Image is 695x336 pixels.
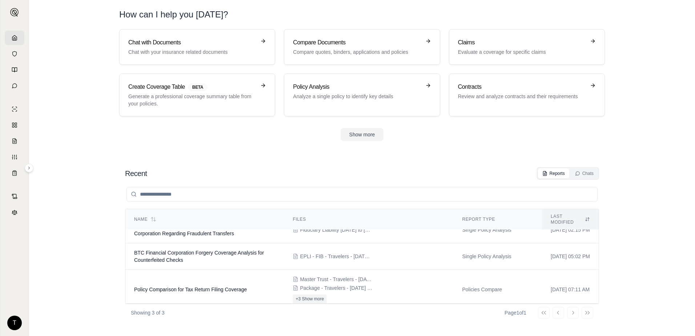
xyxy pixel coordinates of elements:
[293,93,421,100] p: Analyze a single policy to identify key details
[542,270,599,309] td: [DATE] 07:11 AM
[453,217,542,243] td: Single Policy Analysis
[119,9,605,20] h1: How can I help you [DATE]?
[5,166,24,180] a: Coverage Table
[542,243,599,270] td: [DATE] 05:02 PM
[571,168,598,179] button: Chats
[5,118,24,132] a: Policy Comparisons
[458,83,586,91] h3: Contracts
[575,171,594,176] div: Chats
[449,29,605,65] a: ClaimsEvaluate a coverage for specific claims
[188,83,208,91] span: BETA
[119,29,275,65] a: Chat with DocumentsChat with your insurance related documents
[128,93,256,107] p: Generate a professional coverage summary table from your policies.
[341,128,384,141] button: Show more
[128,38,256,47] h3: Chat with Documents
[131,309,165,316] p: Showing 3 of 3
[542,171,565,176] div: Reports
[453,270,542,309] td: Policies Compare
[284,209,453,230] th: Files
[5,150,24,164] a: Custom Report
[5,134,24,148] a: Claim Coverage
[300,226,373,233] span: Fiduciary Liability 10-1-2024 to 10-1-2025.pdf
[542,217,599,243] td: [DATE] 02:15 PM
[300,276,373,283] span: Master Trust - Travelers - 10.1.24 - 10.1.pdf
[453,243,542,270] td: Single Policy Analysis
[134,250,264,263] span: BTC Financial Corporation Forgery Coverage Analysis for Counterfeited Checks
[5,102,24,116] a: Single Policy
[300,253,373,260] span: EPLI - FIB - Travelers - 10-1-24 to 10-1-25 - BTC.pdf
[10,8,19,17] img: Expand sidebar
[5,63,24,77] a: Prompt Library
[551,213,590,225] div: Last modified
[538,168,569,179] button: Reports
[134,287,247,292] span: Policy Comparison for Tax Return Filing Coverage
[128,83,256,91] h3: Create Coverage Table
[7,5,22,20] button: Expand sidebar
[453,209,542,230] th: Report Type
[458,38,586,47] h3: Claims
[119,73,275,116] a: Create Coverage TableBETAGenerate a professional coverage summary table from your policies.
[284,73,440,116] a: Policy AnalysisAnalyze a single policy to identify key details
[7,316,22,330] div: T
[300,284,373,292] span: Package - Travelers - 10.1.24 - 10.1.pdf
[125,168,147,179] h2: Recent
[293,48,421,56] p: Compare quotes, binders, applications and policies
[505,309,526,316] div: Page 1 of 1
[5,189,24,204] a: Contract Analysis
[5,47,24,61] a: Documents Vault
[293,38,421,47] h3: Compare Documents
[5,79,24,93] a: Chat
[5,31,24,45] a: Home
[128,48,256,56] p: Chat with your insurance related documents
[449,73,605,116] a: ContractsReview and analyze contracts and their requirements
[293,83,421,91] h3: Policy Analysis
[293,295,327,303] button: +3 Show more
[458,93,586,100] p: Review and analyze contracts and their requirements
[5,205,24,220] a: Legal Search Engine
[458,48,586,56] p: Evaluate a coverage for specific claims
[134,216,275,222] div: Name
[25,164,33,172] button: Expand sidebar
[284,29,440,65] a: Compare DocumentsCompare quotes, binders, applications and policies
